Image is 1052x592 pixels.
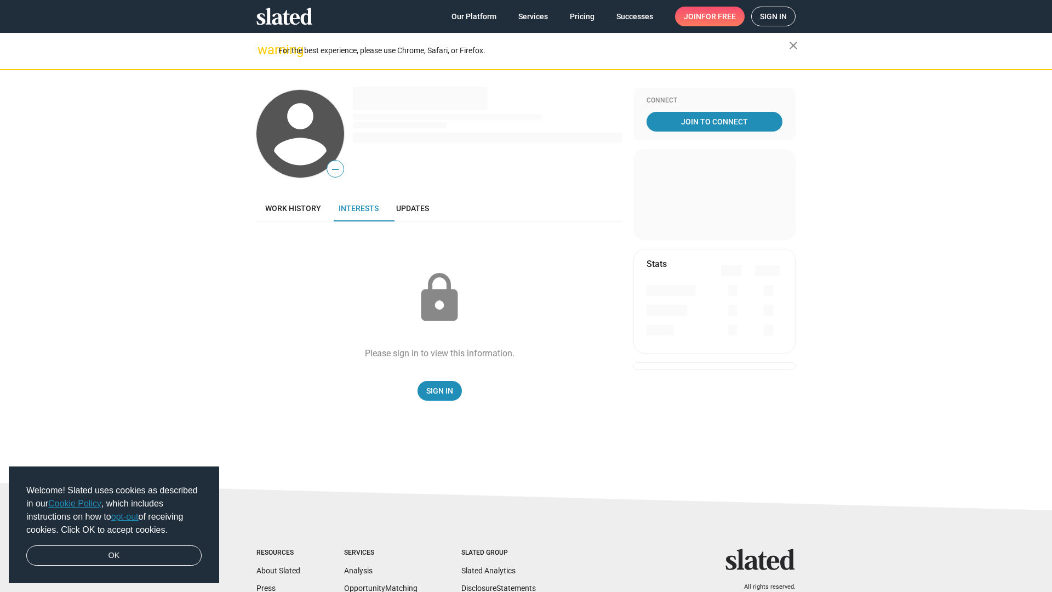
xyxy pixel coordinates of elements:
a: Pricing [561,7,603,26]
div: Connect [647,96,782,105]
a: Sign in [751,7,796,26]
span: Our Platform [451,7,496,26]
span: Updates [396,204,429,213]
span: Join To Connect [649,112,780,132]
a: Interests [330,195,387,221]
mat-icon: lock [412,271,467,326]
span: Pricing [570,7,594,26]
a: Joinfor free [675,7,745,26]
span: Successes [616,7,653,26]
div: Slated Group [461,549,536,557]
span: Welcome! Slated uses cookies as described in our , which includes instructions on how to of recei... [26,484,202,537]
div: cookieconsent [9,466,219,584]
a: Slated Analytics [461,566,516,575]
mat-icon: warning [258,43,271,56]
a: Work history [256,195,330,221]
a: opt-out [111,512,139,521]
div: Please sign in to view this information. [365,348,514,359]
mat-card-title: Stats [647,258,667,270]
span: Join [684,7,736,26]
mat-icon: close [787,39,800,52]
a: Analysis [344,566,373,575]
div: Resources [256,549,300,557]
a: Successes [608,7,662,26]
div: Services [344,549,418,557]
a: Services [510,7,557,26]
span: Work history [265,204,321,213]
span: Sign in [760,7,787,26]
a: Join To Connect [647,112,782,132]
a: Our Platform [443,7,505,26]
a: Updates [387,195,438,221]
a: dismiss cookie message [26,545,202,566]
a: Cookie Policy [48,499,101,508]
span: Interests [339,204,379,213]
a: About Slated [256,566,300,575]
span: — [327,162,344,177]
a: Sign In [418,381,462,401]
span: Sign In [426,381,453,401]
span: Services [518,7,548,26]
span: for free [701,7,736,26]
div: For the best experience, please use Chrome, Safari, or Firefox. [278,43,789,58]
